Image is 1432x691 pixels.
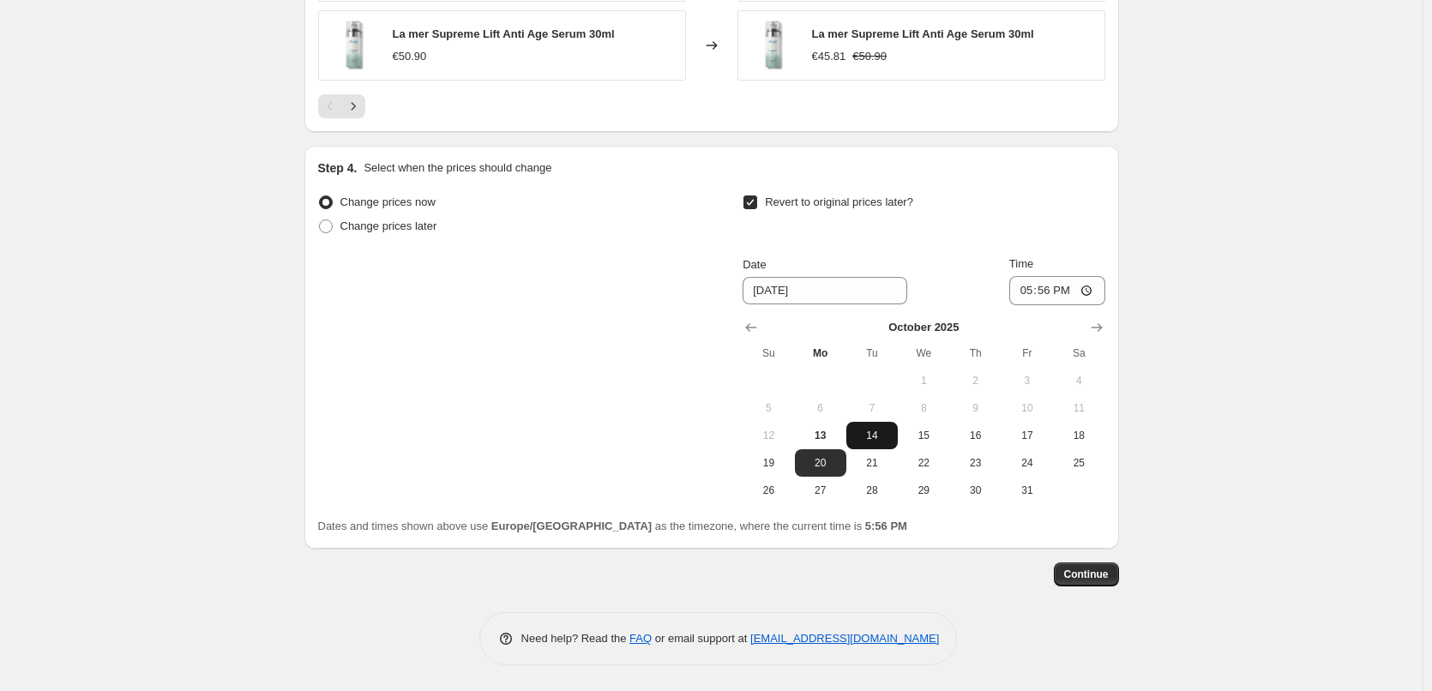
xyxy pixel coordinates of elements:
[364,159,551,177] p: Select when the prices should change
[1060,429,1098,442] span: 18
[1060,374,1098,388] span: 4
[747,20,798,71] img: la-mer-supreme-lift-serum-30ml-428887_80x.png
[846,422,898,449] button: Tuesday October 14 2025
[318,159,358,177] h2: Step 4.
[1002,477,1053,504] button: Friday October 31 2025
[865,520,907,532] b: 5:56 PM
[1002,367,1053,394] button: Friday October 3 2025
[749,429,787,442] span: 12
[853,401,891,415] span: 7
[749,346,787,360] span: Su
[905,346,942,360] span: We
[1060,456,1098,470] span: 25
[949,394,1001,422] button: Thursday October 9 2025
[846,449,898,477] button: Tuesday October 21 2025
[1002,339,1053,367] th: Friday
[743,422,794,449] button: Sunday October 12 2025
[749,401,787,415] span: 5
[521,632,630,645] span: Need help? Read the
[905,429,942,442] span: 15
[328,20,379,71] img: la-mer-supreme-lift-serum-30ml-428887_80x.png
[795,339,846,367] th: Monday
[629,632,652,645] a: FAQ
[743,477,794,504] button: Sunday October 26 2025
[956,401,994,415] span: 9
[898,339,949,367] th: Wednesday
[802,456,839,470] span: 20
[802,484,839,497] span: 27
[1060,401,1098,415] span: 11
[956,374,994,388] span: 2
[898,367,949,394] button: Wednesday October 1 2025
[750,632,939,645] a: [EMAIL_ADDRESS][DOMAIN_NAME]
[802,346,839,360] span: Mo
[1060,346,1098,360] span: Sa
[898,394,949,422] button: Wednesday October 8 2025
[1064,568,1109,581] span: Continue
[905,456,942,470] span: 22
[341,94,365,118] button: Next
[802,429,839,442] span: 13
[812,50,846,63] span: €45.81
[1009,257,1033,270] span: Time
[1008,429,1046,442] span: 17
[795,394,846,422] button: Monday October 6 2025
[340,219,437,232] span: Change prices later
[1002,449,1053,477] button: Friday October 24 2025
[765,195,913,208] span: Revert to original prices later?
[393,50,427,63] span: €50.90
[853,456,891,470] span: 21
[795,422,846,449] button: Today Monday October 13 2025
[956,484,994,497] span: 30
[393,27,615,40] span: La mer Supreme Lift Anti Age Serum 30ml
[795,477,846,504] button: Monday October 27 2025
[1053,449,1104,477] button: Saturday October 25 2025
[749,484,787,497] span: 26
[846,477,898,504] button: Tuesday October 28 2025
[1008,374,1046,388] span: 3
[905,484,942,497] span: 29
[949,449,1001,477] button: Thursday October 23 2025
[1054,562,1119,586] button: Continue
[905,401,942,415] span: 8
[1008,346,1046,360] span: Fr
[1053,394,1104,422] button: Saturday October 11 2025
[853,346,891,360] span: Tu
[846,339,898,367] th: Tuesday
[1053,422,1104,449] button: Saturday October 18 2025
[743,394,794,422] button: Sunday October 5 2025
[739,315,763,339] button: Show previous month, September 2025
[898,477,949,504] button: Wednesday October 29 2025
[652,632,750,645] span: or email support at
[905,374,942,388] span: 1
[1008,456,1046,470] span: 24
[956,346,994,360] span: Th
[853,484,891,497] span: 28
[802,401,839,415] span: 6
[743,449,794,477] button: Sunday October 19 2025
[852,50,887,63] span: €50.90
[743,339,794,367] th: Sunday
[956,429,994,442] span: 16
[898,449,949,477] button: Wednesday October 22 2025
[743,277,907,304] input: 10/13/2025
[1002,394,1053,422] button: Friday October 10 2025
[949,422,1001,449] button: Thursday October 16 2025
[1008,484,1046,497] span: 31
[1009,276,1105,305] input: 12:00
[846,394,898,422] button: Tuesday October 7 2025
[318,520,907,532] span: Dates and times shown above use as the timezone, where the current time is
[491,520,652,532] b: Europe/[GEOGRAPHIC_DATA]
[1085,315,1109,339] button: Show next month, November 2025
[795,449,846,477] button: Monday October 20 2025
[743,258,766,271] span: Date
[812,27,1034,40] span: La mer Supreme Lift Anti Age Serum 30ml
[956,456,994,470] span: 23
[1053,367,1104,394] button: Saturday October 4 2025
[1002,422,1053,449] button: Friday October 17 2025
[318,94,365,118] nav: Pagination
[1008,401,1046,415] span: 10
[1053,339,1104,367] th: Saturday
[340,195,436,208] span: Change prices now
[949,367,1001,394] button: Thursday October 2 2025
